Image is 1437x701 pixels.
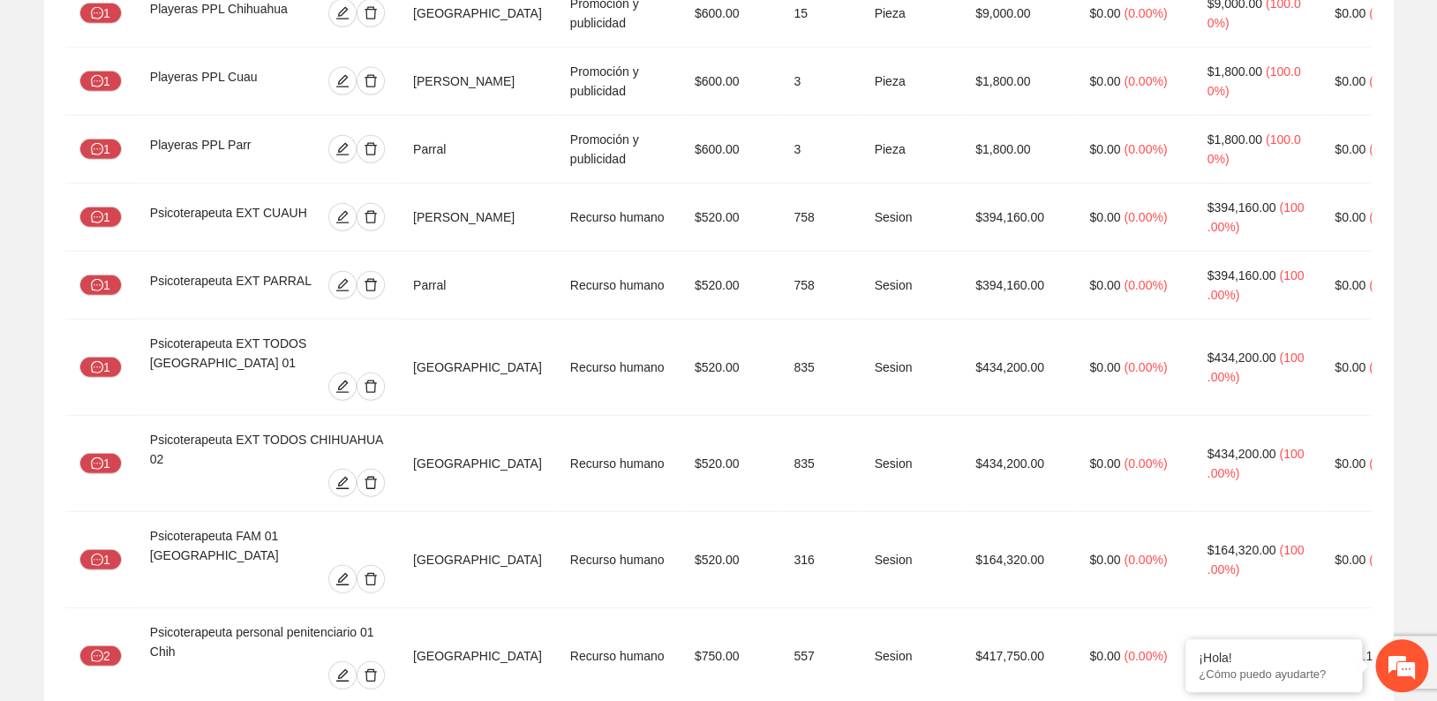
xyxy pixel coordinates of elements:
[150,526,385,565] div: Psicoterapeuta FAM 01 [GEOGRAPHIC_DATA]
[1089,142,1120,156] span: $0.00
[681,116,780,184] td: $600.00
[329,6,356,20] span: edit
[91,650,103,664] span: message
[1089,210,1120,224] span: $0.00
[329,142,356,156] span: edit
[357,469,385,497] button: delete
[399,320,556,416] td: [GEOGRAPHIC_DATA]
[1335,142,1366,156] span: $0.00
[556,184,681,252] td: Recurso humano
[357,565,385,593] button: delete
[1335,649,1403,663] span: $167,100.00
[357,572,384,586] span: delete
[1369,456,1412,471] span: ( 0.00% )
[1369,6,1412,20] span: ( 0.00% )
[102,236,244,414] span: Estamos en línea.
[91,75,103,89] span: message
[1089,6,1120,20] span: $0.00
[1124,74,1167,88] span: ( 0.00% )
[79,71,122,92] button: message1
[79,275,122,296] button: message1
[556,320,681,416] td: Recurso humano
[1335,74,1366,88] span: $0.00
[329,572,356,586] span: edit
[79,139,122,160] button: message1
[1335,210,1366,224] span: $0.00
[328,661,357,690] button: edit
[1207,200,1275,215] span: $394,160.00
[1369,553,1412,567] span: ( 0.00% )
[329,476,356,490] span: edit
[860,416,961,512] td: Sesion
[779,184,860,252] td: 758
[79,453,122,474] button: message1
[357,142,384,156] span: delete
[357,668,384,682] span: delete
[681,512,780,608] td: $520.00
[79,357,122,378] button: message1
[357,74,384,88] span: delete
[357,278,384,292] span: delete
[681,184,780,252] td: $520.00
[860,320,961,416] td: Sesion
[1369,74,1412,88] span: ( 0.00% )
[1335,278,1366,292] span: $0.00
[150,67,293,95] div: Playeras PPL Cuau
[1369,210,1412,224] span: ( 0.00% )
[328,67,357,95] button: edit
[1124,360,1167,374] span: ( 0.00% )
[357,271,385,299] button: delete
[91,143,103,157] span: message
[79,207,122,228] button: message1
[290,9,332,51] div: Minimizar ventana de chat en vivo
[1124,456,1167,471] span: ( 0.00% )
[1207,447,1275,461] span: $434,200.00
[1089,278,1120,292] span: $0.00
[79,645,122,667] button: message2
[92,90,297,113] div: Chatee con nosotros ahora
[1089,456,1120,471] span: $0.00
[399,184,556,252] td: [PERSON_NAME]
[1207,350,1275,365] span: $434,200.00
[1207,64,1261,79] span: $1,800.00
[328,565,357,593] button: edit
[779,512,860,608] td: 316
[1124,142,1167,156] span: ( 0.00% )
[556,512,681,608] td: Recurso humano
[399,512,556,608] td: [GEOGRAPHIC_DATA]
[1207,543,1275,557] span: $164,320.00
[1335,456,1366,471] span: $0.00
[1089,74,1120,88] span: $0.00
[91,211,103,225] span: message
[329,380,356,394] span: edit
[328,373,357,401] button: edit
[329,668,356,682] span: edit
[1124,553,1167,567] span: ( 0.00% )
[399,252,556,320] td: Parral
[150,203,318,231] div: Psicoterapeuta EXT CUAUH
[556,252,681,320] td: Recurso humano
[91,554,103,568] span: message
[79,549,122,570] button: message1
[1207,268,1275,283] span: $394,160.00
[357,476,384,490] span: delete
[357,135,385,163] button: delete
[1199,651,1349,665] div: ¡Hola!
[779,116,860,184] td: 3
[150,271,320,299] div: Psicoterapeuta EXT PARRAL
[779,416,860,512] td: 835
[399,116,556,184] td: Parral
[860,48,961,116] td: Pieza
[357,67,385,95] button: delete
[329,210,356,224] span: edit
[1335,553,1366,567] span: $0.00
[329,278,356,292] span: edit
[357,203,385,231] button: delete
[961,320,1075,416] td: $434,200.00
[150,430,385,469] div: Psicoterapeuta EXT TODOS CHIHUAHUA 02
[681,48,780,116] td: $600.00
[357,661,385,690] button: delete
[91,457,103,471] span: message
[399,48,556,116] td: [PERSON_NAME]
[1369,278,1412,292] span: ( 0.00% )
